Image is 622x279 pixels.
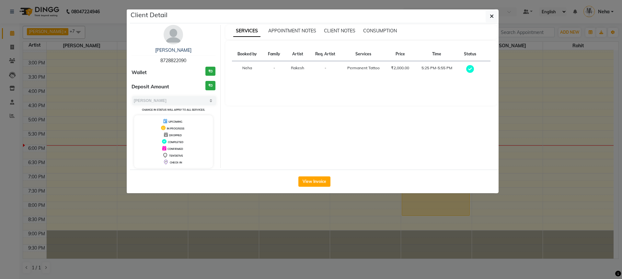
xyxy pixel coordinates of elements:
a: [PERSON_NAME] [155,47,191,53]
th: Req. Artist [309,47,341,61]
h3: ₹0 [205,67,215,76]
span: Wallet [132,69,147,76]
span: 8728822090 [160,58,186,63]
button: View Invoice [298,176,330,187]
span: DROPPED [169,134,182,137]
td: Neha [232,61,263,78]
span: APPOINTMENT NOTES [268,28,316,34]
h5: Client Detail [131,10,167,20]
h3: ₹0 [205,81,215,90]
img: avatar [164,25,183,44]
th: Price [386,47,415,61]
div: ₹2,000.00 [389,65,411,71]
td: - [263,61,286,78]
th: Artist [286,47,310,61]
span: CLIENT NOTES [324,28,355,34]
span: IN PROGRESS [167,127,184,130]
div: Permanent Tattoo [345,65,381,71]
td: - [309,61,341,78]
td: 5:25 PM-5:55 PM [415,61,459,78]
th: Family [263,47,286,61]
span: CONFIRMED [167,147,183,151]
th: Booked by [232,47,263,61]
span: COMPLETED [168,140,183,144]
th: Services [341,47,385,61]
span: Deposit Amount [132,83,169,91]
span: TENTATIVE [169,154,183,157]
th: Time [415,47,459,61]
small: Change in status will apply to all services. [142,108,205,111]
span: CONSUMPTION [363,28,397,34]
span: CHECK-IN [170,161,182,164]
span: UPCOMING [168,120,182,123]
span: Rakesh [291,65,304,70]
span: SERVICES [233,25,260,37]
th: Status [459,47,482,61]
